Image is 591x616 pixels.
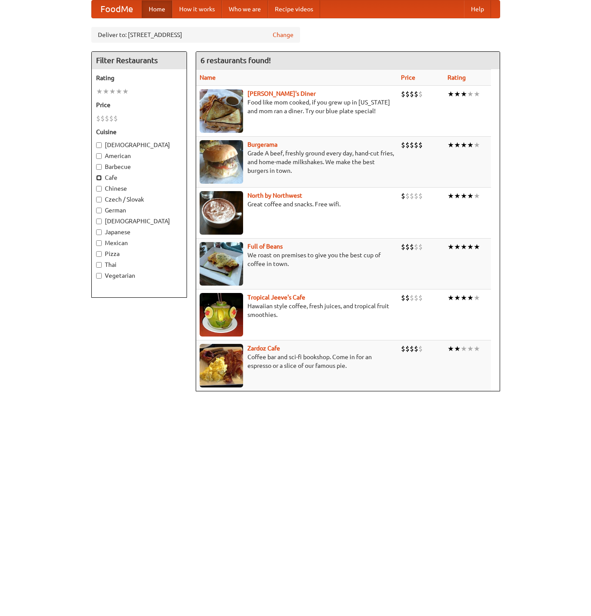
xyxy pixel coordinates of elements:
[96,153,102,159] input: American
[114,114,118,123] li: $
[222,0,268,18] a: Who we are
[96,229,102,235] input: Japanese
[96,162,182,171] label: Barbecue
[467,140,474,150] li: ★
[200,302,394,319] p: Hawaiian style coffee, fresh juices, and tropical fruit smoothies.
[401,293,405,303] li: $
[467,293,474,303] li: ★
[401,74,415,81] a: Price
[200,98,394,115] p: Food like mom cooked, if you grew up in [US_STATE] and mom ran a diner. Try our blue plate special!
[454,191,461,201] li: ★
[410,140,414,150] li: $
[96,114,100,123] li: $
[464,0,491,18] a: Help
[200,149,394,175] p: Grade A beef, freshly ground every day, hand-cut fries, and home-made milkshakes. We make the bes...
[96,271,182,280] label: Vegetarian
[109,87,116,96] li: ★
[447,140,454,150] li: ★
[405,191,410,201] li: $
[200,140,243,184] img: burgerama.jpg
[247,243,283,250] b: Full of Beans
[172,0,222,18] a: How it works
[247,294,305,301] a: Tropical Jeeve's Cafe
[96,228,182,236] label: Japanese
[96,262,102,268] input: Thai
[96,206,182,215] label: German
[414,140,418,150] li: $
[414,89,418,99] li: $
[200,74,216,81] a: Name
[200,344,243,387] img: zardoz.jpg
[414,242,418,252] li: $
[467,89,474,99] li: ★
[200,293,243,337] img: jeeves.jpg
[454,242,461,252] li: ★
[461,89,467,99] li: ★
[418,140,423,150] li: $
[96,260,182,269] label: Thai
[447,242,454,252] li: ★
[200,191,243,235] img: north.jpg
[200,200,394,209] p: Great coffee and snacks. Free wifi.
[405,293,410,303] li: $
[200,251,394,268] p: We roast on premises to give you the best cup of coffee in town.
[418,293,423,303] li: $
[200,242,243,286] img: beans.jpg
[414,191,418,201] li: $
[405,89,410,99] li: $
[96,239,182,247] label: Mexican
[96,184,182,193] label: Chinese
[474,293,480,303] li: ★
[96,128,182,136] h5: Cuisine
[273,30,294,39] a: Change
[474,242,480,252] li: ★
[414,344,418,353] li: $
[96,219,102,224] input: [DEMOGRAPHIC_DATA]
[401,191,405,201] li: $
[410,242,414,252] li: $
[454,89,461,99] li: ★
[96,74,182,82] h5: Rating
[474,344,480,353] li: ★
[96,240,102,246] input: Mexican
[109,114,114,123] li: $
[200,89,243,133] img: sallys.jpg
[92,0,142,18] a: FoodMe
[410,293,414,303] li: $
[200,353,394,370] p: Coffee bar and sci-fi bookshop. Come in for an espresso or a slice of our famous pie.
[96,142,102,148] input: [DEMOGRAPHIC_DATA]
[142,0,172,18] a: Home
[454,140,461,150] li: ★
[474,89,480,99] li: ★
[454,293,461,303] li: ★
[410,89,414,99] li: $
[461,293,467,303] li: ★
[100,114,105,123] li: $
[96,164,102,170] input: Barbecue
[103,87,109,96] li: ★
[247,345,280,352] a: Zardoz Cafe
[447,74,466,81] a: Rating
[96,217,182,226] label: [DEMOGRAPHIC_DATA]
[96,195,182,204] label: Czech / Slovak
[96,273,102,279] input: Vegetarian
[268,0,320,18] a: Recipe videos
[461,344,467,353] li: ★
[401,140,405,150] li: $
[247,90,316,97] b: [PERSON_NAME]'s Diner
[91,27,300,43] div: Deliver to: [STREET_ADDRESS]
[96,249,182,258] label: Pizza
[247,141,277,148] a: Burgerama
[401,89,405,99] li: $
[461,191,467,201] li: ★
[467,242,474,252] li: ★
[401,344,405,353] li: $
[247,192,302,199] a: North by Northwest
[96,186,102,192] input: Chinese
[410,344,414,353] li: $
[467,344,474,353] li: ★
[474,191,480,201] li: ★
